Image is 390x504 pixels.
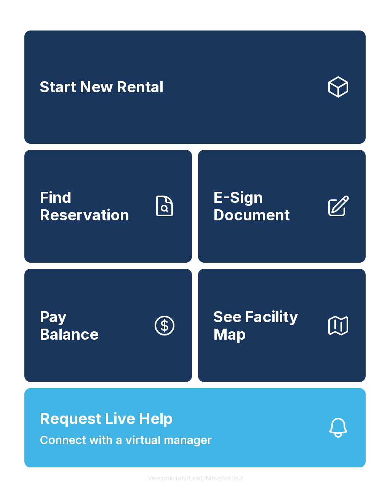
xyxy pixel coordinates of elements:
[213,189,320,223] span: E-Sign Document
[40,189,146,223] span: Find Reservation
[142,467,248,489] button: VersionkrrefDLawElMlwz8nfSsJ
[24,30,366,144] a: Start New Rental
[40,407,173,430] span: Request Live Help
[40,78,163,96] span: Start New Rental
[198,269,366,382] button: See Facility Map
[40,432,212,449] span: Connect with a virtual manager
[198,150,366,263] a: E-Sign Document
[24,150,192,263] a: Find Reservation
[213,308,320,343] span: See Facility Map
[24,388,366,467] button: Request Live HelpConnect with a virtual manager
[24,269,192,382] button: PayBalance
[40,308,99,343] span: Pay Balance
